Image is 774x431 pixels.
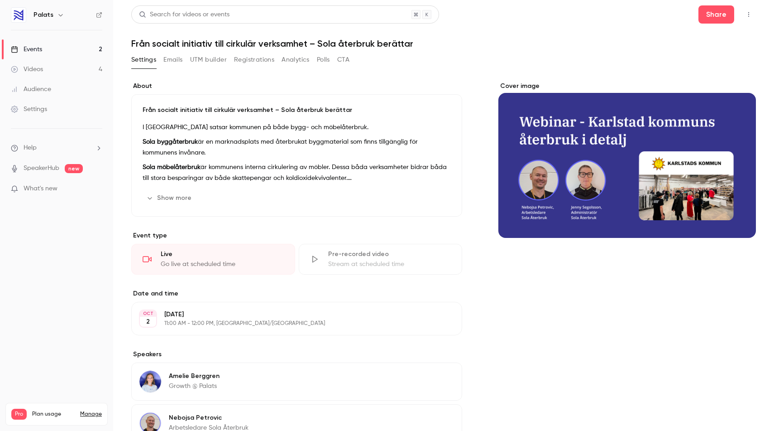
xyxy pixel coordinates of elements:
button: Analytics [282,53,310,67]
div: OCT [140,310,156,317]
p: 2 [146,317,150,326]
div: Videos [11,65,43,74]
span: new [65,164,83,173]
div: Settings [11,105,47,114]
p: Amelie Berggren [169,372,220,381]
p: Från socialt initiativ till cirkulär verksamhet – Sola återbruk berättar [143,106,451,115]
button: UTM builder [190,53,227,67]
p: är kommunens interna cirkulering av möbler. Dessa båda verksamheter bidrar båda till stora bespar... [143,162,451,184]
section: Cover image [498,82,756,238]
p: [DATE] [164,310,414,319]
button: Settings [131,53,156,67]
p: Event type [131,231,462,240]
p: I [GEOGRAPHIC_DATA] satsar kommunen på både bygg- och möbelåterbruk. [143,122,451,133]
p: 11:00 AM - 12:00 PM, [GEOGRAPHIC_DATA]/[GEOGRAPHIC_DATA] [164,320,414,327]
button: Emails [163,53,182,67]
a: SpeakerHub [24,164,59,173]
a: Manage [80,411,102,418]
label: Cover image [498,82,756,91]
span: What's new [24,184,57,194]
div: LiveGo live at scheduled time [131,244,295,275]
iframe: Noticeable Trigger [91,185,102,193]
h6: Palats [33,10,53,19]
strong: Sola byggåterbruk [143,139,198,145]
img: Palats [11,8,26,22]
div: Amelie BerggrenAmelie BerggrenGrowth @ Palats [131,363,462,401]
label: Date and time [131,289,462,298]
strong: Sola möbelåterbruk [143,164,201,170]
p: Growth @ Palats [169,382,220,391]
p: är en marknadsplats med återbrukat byggmaterial som finns tillgänglig för kommunens invånare. [143,136,451,158]
label: Speakers [131,350,462,359]
li: help-dropdown-opener [11,143,102,153]
span: Pro [11,409,27,420]
button: Share [698,5,734,24]
div: Events [11,45,42,54]
img: Amelie Berggren [139,371,161,392]
button: Show more [143,191,197,205]
button: Registrations [234,53,274,67]
button: CTA [337,53,349,67]
span: Help [24,143,37,153]
p: Nebojsa Petrovic [169,413,248,422]
div: Stream at scheduled time [328,260,451,269]
div: Search for videos or events [139,10,229,19]
label: About [131,82,462,91]
h1: Från socialt initiativ till cirkulär verksamhet – Sola återbruk berättar [131,38,756,49]
div: Live [161,250,284,259]
button: Polls [317,53,330,67]
div: Pre-recorded video [328,250,451,259]
span: Plan usage [32,411,75,418]
div: Go live at scheduled time [161,260,284,269]
div: Pre-recorded videoStream at scheduled time [299,244,463,275]
div: Audience [11,85,51,94]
